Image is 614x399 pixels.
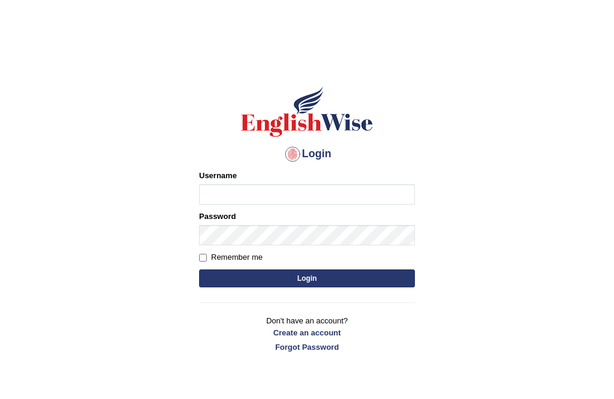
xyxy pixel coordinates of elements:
a: Create an account [199,327,415,338]
input: Remember me [199,254,207,262]
label: Username [199,170,237,181]
h4: Login [199,145,415,164]
label: Password [199,211,236,222]
label: Remember me [199,251,263,263]
img: Logo of English Wise sign in for intelligent practice with AI [239,85,375,139]
p: Don't have an account? [199,315,415,352]
a: Forgot Password [199,341,415,353]
button: Login [199,269,415,287]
